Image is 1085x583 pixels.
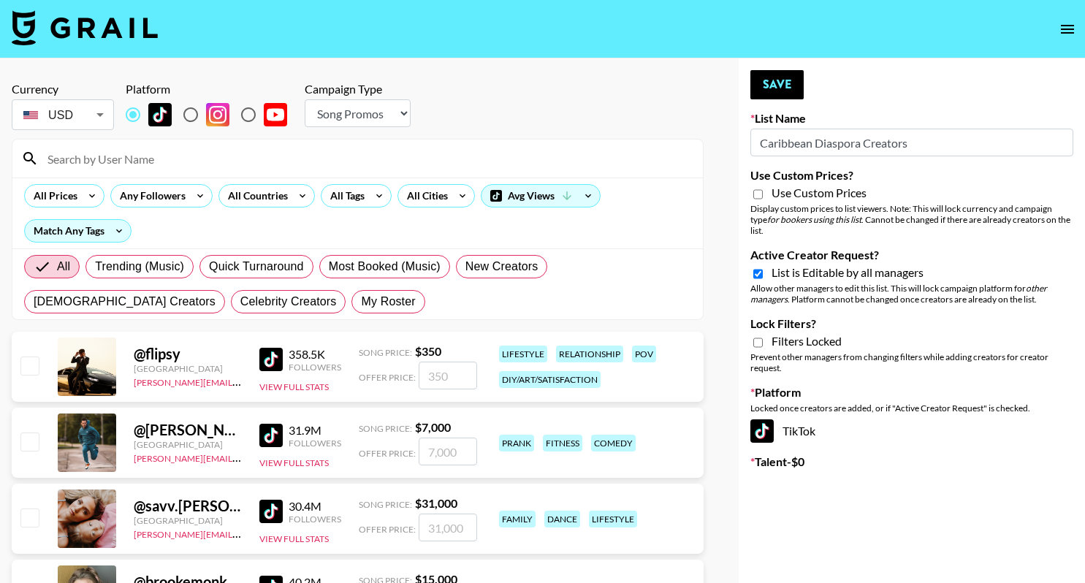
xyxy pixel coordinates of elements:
[264,103,287,126] img: YouTube
[750,111,1073,126] label: List Name
[289,438,341,449] div: Followers
[750,70,804,99] button: Save
[767,214,861,225] em: for bookers using this list
[359,448,416,459] span: Offer Price:
[499,435,534,451] div: prank
[134,374,350,388] a: [PERSON_NAME][EMAIL_ADDRESS][DOMAIN_NAME]
[750,351,1073,373] div: Prevent other managers from changing filters while adding creators for creator request.
[772,334,842,348] span: Filters Locked
[419,514,477,541] input: 31,000
[359,347,412,358] span: Song Price:
[134,497,242,515] div: @ savv.[PERSON_NAME]
[259,533,329,544] button: View Full Stats
[289,499,341,514] div: 30.4M
[240,293,337,310] span: Celebrity Creators
[750,316,1073,331] label: Lock Filters?
[12,82,114,96] div: Currency
[750,283,1047,305] em: other managers
[544,511,580,527] div: dance
[361,293,415,310] span: My Roster
[305,82,411,96] div: Campaign Type
[289,514,341,525] div: Followers
[39,147,694,170] input: Search by User Name
[750,454,1073,469] label: Talent - $ 0
[34,293,216,310] span: [DEMOGRAPHIC_DATA] Creators
[359,524,416,535] span: Offer Price:
[750,283,1073,305] div: Allow other managers to edit this list. This will lock campaign platform for . Platform cannot be...
[750,419,1073,443] div: TikTok
[750,403,1073,414] div: Locked once creators are added, or if "Active Creator Request" is checked.
[499,371,601,388] div: diy/art/satisfaction
[499,346,547,362] div: lifestyle
[1053,15,1082,44] button: open drawer
[321,185,368,207] div: All Tags
[750,168,1073,183] label: Use Custom Prices?
[632,346,656,362] div: pov
[259,381,329,392] button: View Full Stats
[259,424,283,447] img: TikTok
[419,362,477,389] input: 350
[134,421,242,439] div: @ [PERSON_NAME].[PERSON_NAME]
[556,346,623,362] div: relationship
[134,450,350,464] a: [PERSON_NAME][EMAIL_ADDRESS][DOMAIN_NAME]
[359,372,416,383] span: Offer Price:
[750,419,774,443] img: TikTok
[111,185,189,207] div: Any Followers
[148,103,172,126] img: TikTok
[57,258,70,275] span: All
[95,258,184,275] span: Trending (Music)
[289,347,341,362] div: 358.5K
[209,258,304,275] span: Quick Turnaround
[134,439,242,450] div: [GEOGRAPHIC_DATA]
[499,511,536,527] div: family
[12,10,158,45] img: Grail Talent
[589,511,637,527] div: lifestyle
[134,363,242,374] div: [GEOGRAPHIC_DATA]
[289,362,341,373] div: Followers
[359,423,412,434] span: Song Price:
[259,348,283,371] img: TikTok
[134,345,242,363] div: @ flipsy
[398,185,451,207] div: All Cities
[134,526,350,540] a: [PERSON_NAME][EMAIL_ADDRESS][DOMAIN_NAME]
[419,438,477,465] input: 7,000
[259,457,329,468] button: View Full Stats
[134,515,242,526] div: [GEOGRAPHIC_DATA]
[591,435,636,451] div: comedy
[126,82,299,96] div: Platform
[750,203,1073,236] div: Display custom prices to list viewers. Note: This will lock currency and campaign type . Cannot b...
[259,500,283,523] img: TikTok
[772,265,924,280] span: List is Editable by all managers
[289,423,341,438] div: 31.9M
[415,496,457,510] strong: $ 31,000
[359,499,412,510] span: Song Price:
[329,258,441,275] span: Most Booked (Music)
[750,385,1073,400] label: Platform
[772,186,867,200] span: Use Custom Prices
[481,185,600,207] div: Avg Views
[25,185,80,207] div: All Prices
[415,420,451,434] strong: $ 7,000
[206,103,229,126] img: Instagram
[219,185,291,207] div: All Countries
[415,344,441,358] strong: $ 350
[543,435,582,451] div: fitness
[25,220,131,242] div: Match Any Tags
[15,102,111,128] div: USD
[465,258,538,275] span: New Creators
[750,248,1073,262] label: Active Creator Request?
